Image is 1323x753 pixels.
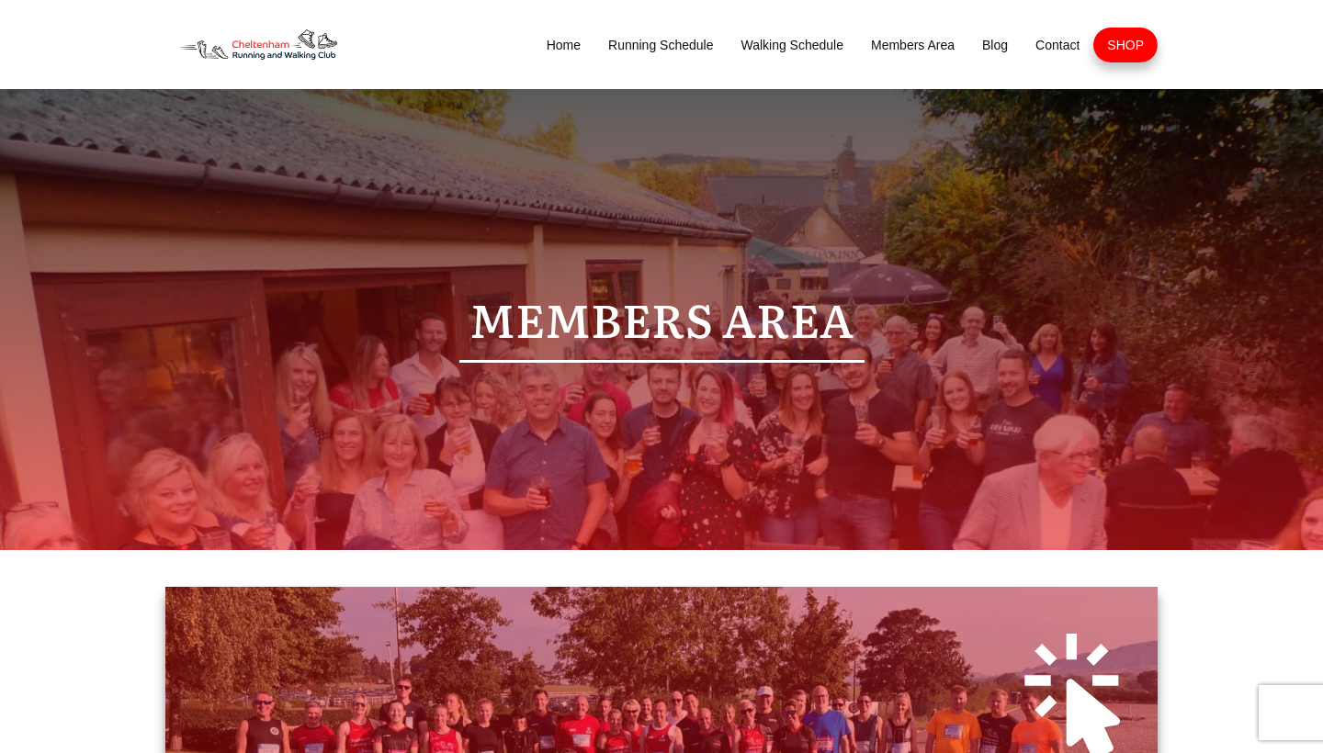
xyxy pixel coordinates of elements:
a: Contact [1035,32,1080,58]
a: Home [547,32,581,58]
a: Running Schedule [608,32,713,58]
a: Members Area [871,32,955,58]
img: Decathlon [165,18,350,71]
a: Blog [982,32,1008,58]
a: Walking Schedule [741,32,843,58]
a: SHOP [1107,32,1144,58]
p: Members Area [185,278,1138,359]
